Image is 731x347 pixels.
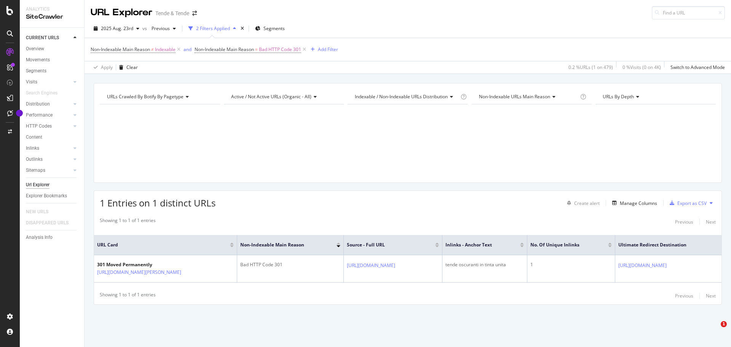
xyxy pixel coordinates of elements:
[91,61,113,74] button: Apply
[107,93,184,100] span: URLs Crawled By Botify By pagetype
[26,34,59,42] div: CURRENT URLS
[195,46,254,53] span: Non-Indexable Main Reason
[231,93,311,100] span: Active / Not Active URLs (organic - all)
[675,217,693,226] button: Previous
[26,155,71,163] a: Outlinks
[126,64,138,70] div: Clear
[26,45,79,53] a: Overview
[26,233,53,241] div: Analysis Info
[26,34,71,42] a: CURRENT URLS
[240,261,340,268] div: Bad HTTP Code 301
[347,241,424,248] span: Source - Full URL
[240,241,325,248] span: Non-Indexable Main Reason
[675,219,693,225] div: Previous
[26,219,76,227] a: DISAPPEARED URLS
[26,111,71,119] a: Performance
[230,91,337,103] h4: Active / Not Active URLs
[100,217,156,226] div: Showing 1 to 1 of 1 entries
[255,46,258,53] span: =
[26,181,79,189] a: Url Explorer
[530,261,612,268] div: 1
[618,262,667,269] a: [URL][DOMAIN_NAME]
[721,321,727,327] span: 1
[26,155,43,163] div: Outlinks
[609,198,657,208] button: Manage Columns
[116,61,138,74] button: Clear
[26,111,53,119] div: Performance
[564,197,600,209] button: Create alert
[26,67,79,75] a: Segments
[667,197,707,209] button: Export as CSV
[100,291,156,301] div: Showing 1 to 1 of 1 entries
[705,321,723,339] iframe: Intercom live chat
[239,25,246,32] div: times
[101,25,133,32] span: 2025 Aug. 23rd
[192,11,197,16] div: arrow-right-arrow-left
[263,25,285,32] span: Segments
[618,241,707,248] span: Ultimate Redirect Destination
[148,25,170,32] span: Previous
[308,45,338,54] button: Add Filter
[26,233,79,241] a: Analysis Info
[91,22,142,35] button: 2025 Aug. 23rd
[706,219,716,225] div: Next
[196,25,230,32] div: 2 Filters Applied
[670,64,725,70] div: Switch to Advanced Mode
[353,91,459,103] h4: Indexable / Non-Indexable URLs Distribution
[477,91,579,103] h4: Non-Indexable URLs Main Reason
[601,91,709,103] h4: URLs by Depth
[91,46,150,53] span: Non-Indexable Main Reason
[97,261,206,268] div: 301 Moved Permanently
[26,192,67,200] div: Explorer Bookmarks
[151,46,154,53] span: ≠
[652,6,725,19] input: Find a URL
[97,241,228,248] span: URL Card
[26,181,49,189] div: Url Explorer
[445,261,524,268] div: tende oscuranti in tinta unita
[26,166,45,174] div: Sitemaps
[445,241,508,248] span: Inlinks - Anchor Text
[26,208,48,216] div: NEW URLS
[26,133,79,141] a: Content
[26,122,71,130] a: HTTP Codes
[142,25,148,32] span: vs
[16,110,23,117] div: Tooltip anchor
[347,262,395,269] a: [URL][DOMAIN_NAME]
[675,291,693,301] button: Previous
[252,22,288,35] button: Segments
[155,44,176,55] span: Indexable
[26,122,52,130] div: HTTP Codes
[259,44,301,55] span: Bad HTTP Code 301
[530,241,597,248] span: No. of Unique Inlinks
[26,56,50,64] div: Movements
[26,56,79,64] a: Movements
[355,93,448,100] span: Indexable / Non-Indexable URLs distribution
[675,293,693,299] div: Previous
[706,217,716,226] button: Next
[26,219,69,227] div: DISAPPEARED URLS
[603,93,634,100] span: URLs by Depth
[26,133,42,141] div: Content
[26,89,57,97] div: Search Engines
[574,200,600,206] div: Create alert
[185,22,239,35] button: 2 Filters Applied
[622,64,661,70] div: 0 % Visits ( 0 on 4K )
[26,67,46,75] div: Segments
[100,197,215,209] span: 1 Entries on 1 distinct URLs
[26,100,71,108] a: Distribution
[26,166,71,174] a: Sitemaps
[26,89,65,97] a: Search Engines
[101,64,113,70] div: Apply
[148,22,179,35] button: Previous
[479,93,550,100] span: Non-Indexable URLs Main Reason
[184,46,192,53] button: and
[26,208,56,216] a: NEW URLS
[620,200,657,206] div: Manage Columns
[26,144,71,152] a: Inlinks
[97,269,181,276] a: [URL][DOMAIN_NAME][PERSON_NAME]
[26,78,71,86] a: Visits
[26,45,44,53] div: Overview
[26,6,78,13] div: Analytics
[706,291,716,301] button: Next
